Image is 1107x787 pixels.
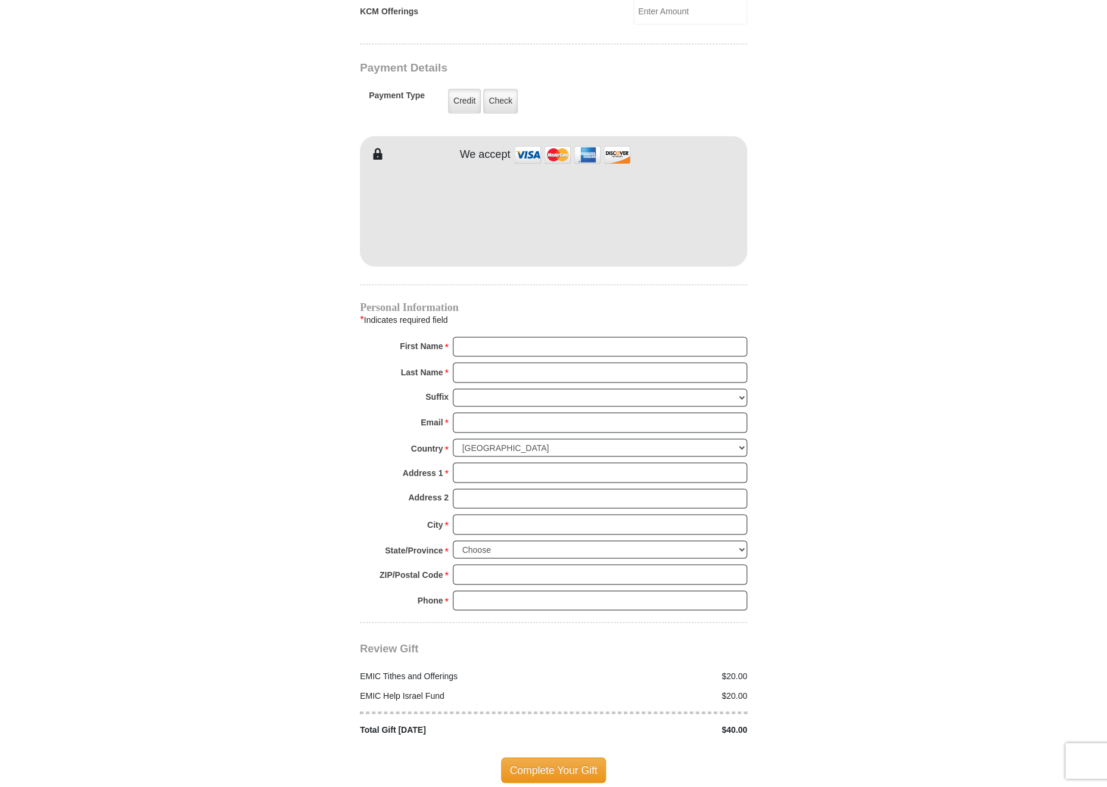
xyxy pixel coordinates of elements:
label: KCM Offerings [360,5,418,18]
h5: Payment Type [369,91,425,107]
label: Credit [448,89,481,113]
strong: Address 2 [408,489,449,505]
strong: First Name [400,338,443,354]
h4: We accept [460,148,511,161]
label: Check [483,89,518,113]
span: Complete Your Gift [501,757,607,782]
div: Total Gift [DATE] [354,723,554,736]
span: Review Gift [360,642,418,654]
strong: Last Name [401,364,443,381]
div: $40.00 [553,723,754,736]
img: credit cards accepted [513,142,632,167]
div: $20.00 [553,689,754,702]
div: EMIC Tithes and Offerings [354,670,554,682]
strong: Phone [418,592,443,608]
strong: Email [421,414,443,431]
strong: Address 1 [403,464,443,481]
h4: Personal Information [360,303,747,312]
strong: Country [411,440,443,456]
div: $20.00 [553,670,754,682]
div: EMIC Help Israel Fund [354,689,554,702]
strong: Suffix [425,388,449,405]
div: Indicates required field [360,312,747,328]
strong: City [427,516,443,533]
h3: Payment Details [360,61,664,75]
strong: ZIP/Postal Code [380,566,443,583]
strong: State/Province [385,542,443,558]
